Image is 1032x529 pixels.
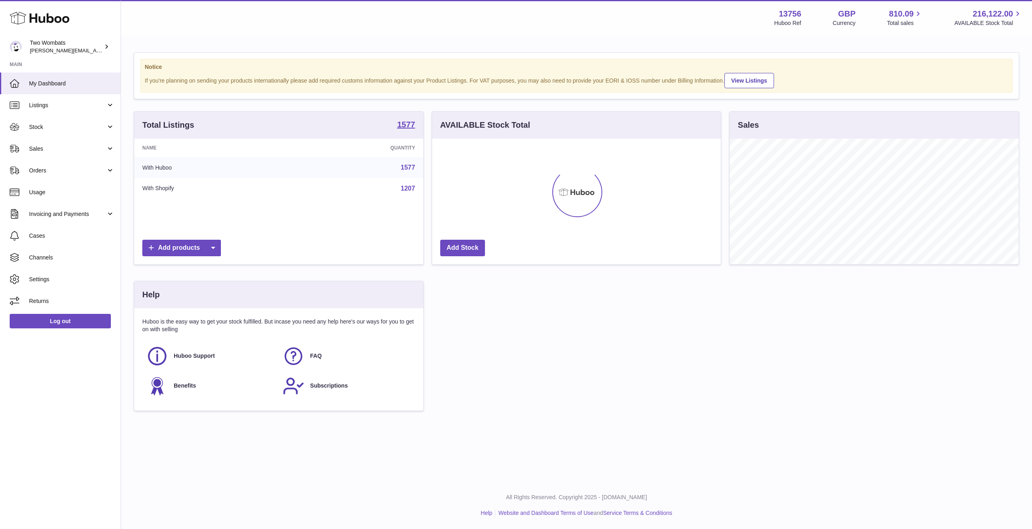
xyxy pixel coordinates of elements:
span: 216,122.00 [973,8,1013,19]
span: Total sales [887,19,923,27]
img: alan@twowombats.com [10,41,22,53]
th: Quantity [290,139,423,157]
a: Huboo Support [146,345,275,367]
p: All Rights Reserved. Copyright 2025 - [DOMAIN_NAME] [127,494,1026,501]
span: AVAILABLE Stock Total [954,19,1022,27]
a: Add products [142,240,221,256]
span: Channels [29,254,114,261]
a: Benefits [146,375,275,397]
a: 216,122.00 AVAILABLE Stock Total [954,8,1022,27]
th: Name [134,139,290,157]
a: 1577 [397,120,415,130]
span: Settings [29,276,114,283]
a: 1577 [401,164,415,171]
div: Currency [833,19,856,27]
strong: 1577 [397,120,415,129]
td: With Shopify [134,178,290,199]
span: Benefits [174,382,196,390]
div: Huboo Ref [774,19,801,27]
span: Cases [29,232,114,240]
div: If you're planning on sending your products internationally please add required customs informati... [145,72,1008,88]
span: [PERSON_NAME][EMAIL_ADDRESS][DOMAIN_NAME] [30,47,162,54]
span: Sales [29,145,106,153]
strong: GBP [838,8,855,19]
a: 810.09 Total sales [887,8,923,27]
a: 1207 [401,185,415,192]
span: Listings [29,102,106,109]
div: Two Wombats [30,39,102,54]
td: With Huboo [134,157,290,178]
span: 810.09 [889,8,913,19]
li: and [495,509,672,517]
h3: AVAILABLE Stock Total [440,120,530,131]
a: Website and Dashboard Terms of Use [498,510,593,516]
h3: Help [142,289,160,300]
a: Service Terms & Conditions [603,510,672,516]
a: Add Stock [440,240,485,256]
h3: Total Listings [142,120,194,131]
span: Stock [29,123,106,131]
span: FAQ [310,352,322,360]
span: Returns [29,297,114,305]
a: FAQ [283,345,411,367]
span: Invoicing and Payments [29,210,106,218]
span: Subscriptions [310,382,347,390]
strong: Notice [145,63,1008,71]
a: Log out [10,314,111,328]
span: Usage [29,189,114,196]
a: View Listings [724,73,774,88]
a: Help [481,510,493,516]
span: My Dashboard [29,80,114,87]
span: Huboo Support [174,352,215,360]
h3: Sales [738,120,759,131]
strong: 13756 [779,8,801,19]
span: Orders [29,167,106,174]
p: Huboo is the easy way to get your stock fulfilled. But incase you need any help here's our ways f... [142,318,415,333]
a: Subscriptions [283,375,411,397]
